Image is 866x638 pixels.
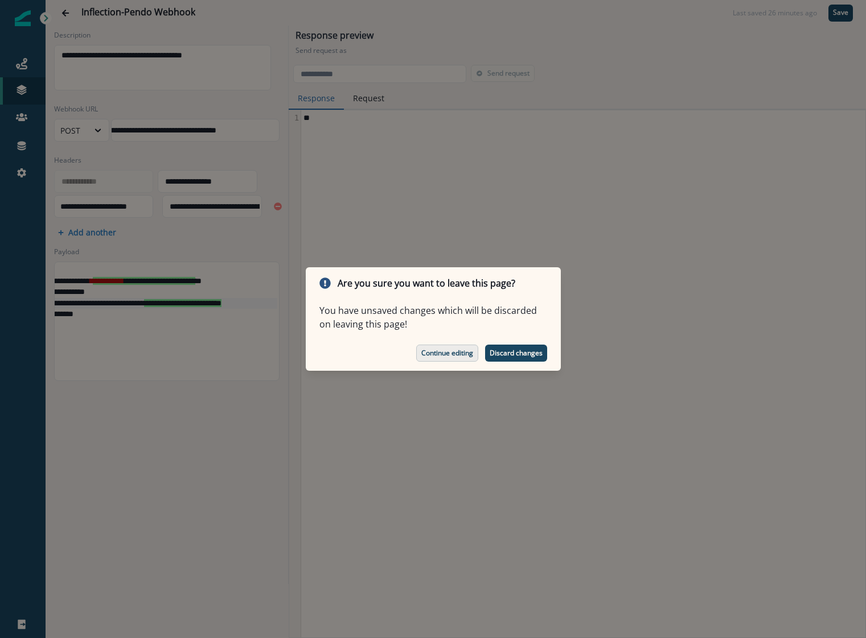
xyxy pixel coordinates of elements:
[485,345,547,362] button: Discard changes
[416,345,478,362] button: Continue editing
[490,349,543,357] p: Discard changes
[421,349,473,357] p: Continue editing
[319,304,547,331] p: You have unsaved changes which will be discarded on leaving this page!
[338,276,515,290] p: Are you sure you want to leave this page?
